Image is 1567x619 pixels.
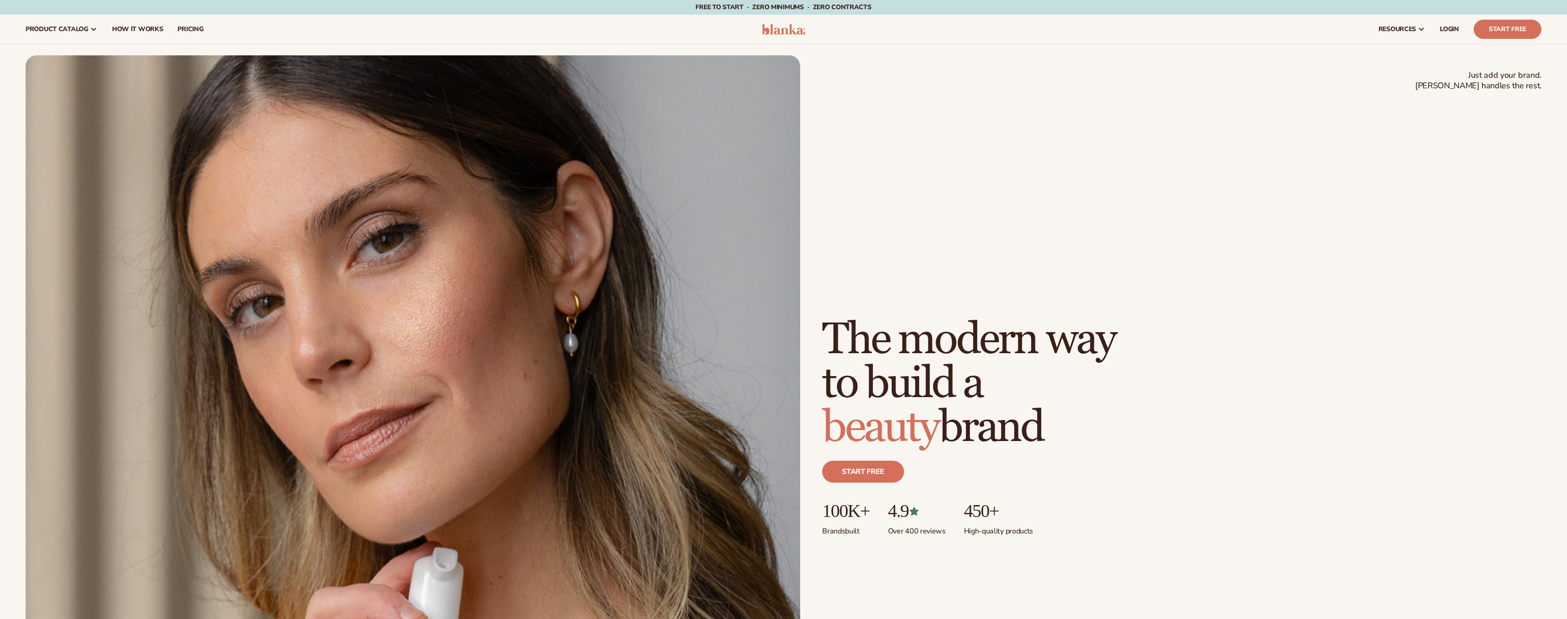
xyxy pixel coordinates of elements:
[822,318,1115,450] h1: The modern way to build a brand
[112,26,163,33] span: How It Works
[762,24,805,35] img: logo
[1474,20,1541,39] a: Start Free
[1415,70,1541,92] span: Just add your brand. [PERSON_NAME] handles the rest.
[170,15,210,44] a: pricing
[1432,15,1466,44] a: LOGIN
[26,26,88,33] span: product catalog
[822,401,938,454] span: beauty
[822,461,904,483] a: Start free
[695,3,871,11] span: Free to start · ZERO minimums · ZERO contracts
[105,15,171,44] a: How It Works
[1379,26,1416,33] span: resources
[1440,26,1459,33] span: LOGIN
[888,501,946,521] p: 4.9
[964,501,1033,521] p: 450+
[964,521,1033,536] p: High-quality products
[1371,15,1432,44] a: resources
[822,521,869,536] p: Brands built
[888,521,946,536] p: Over 400 reviews
[822,501,869,521] p: 100K+
[18,15,105,44] a: product catalog
[178,26,203,33] span: pricing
